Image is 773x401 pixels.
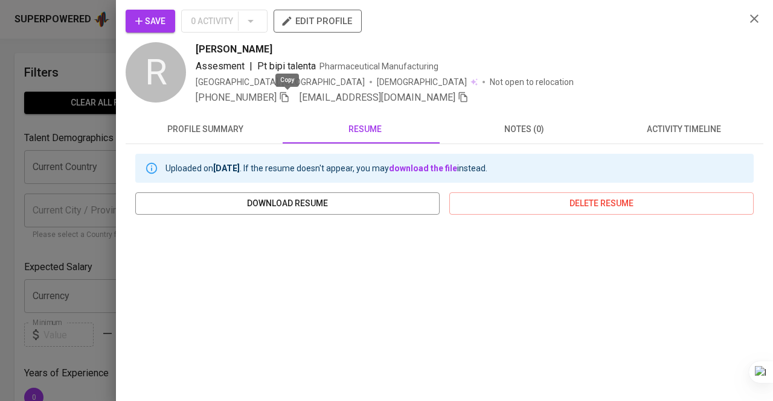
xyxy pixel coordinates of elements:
button: delete resume [449,192,754,215]
a: download the file [389,163,457,173]
span: download resume [145,196,430,211]
p: Not open to relocation [490,76,574,88]
b: [DATE] [213,163,240,173]
div: R [126,42,186,103]
span: [PERSON_NAME] [196,42,272,57]
span: Save [135,14,165,29]
span: [EMAIL_ADDRESS][DOMAIN_NAME] [300,92,455,103]
span: profile summary [133,122,278,137]
span: activity timeline [611,122,756,137]
div: Uploaded on . If the resume doesn't appear, you may instead. [165,157,487,179]
span: | [249,59,252,74]
span: Pharmaceutical Manufacturing [319,62,438,71]
button: Save [126,10,175,33]
span: Pt bipi talenta [257,60,316,72]
span: Assesment [196,60,245,72]
button: edit profile [274,10,362,33]
span: [DEMOGRAPHIC_DATA] [377,76,469,88]
div: [GEOGRAPHIC_DATA], [GEOGRAPHIC_DATA] [196,76,365,88]
button: download resume [135,192,440,215]
a: edit profile [274,16,362,25]
span: edit profile [283,13,352,29]
span: delete resume [459,196,744,211]
span: [PHONE_NUMBER] [196,92,277,103]
span: notes (0) [452,122,597,137]
span: resume [292,122,437,137]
